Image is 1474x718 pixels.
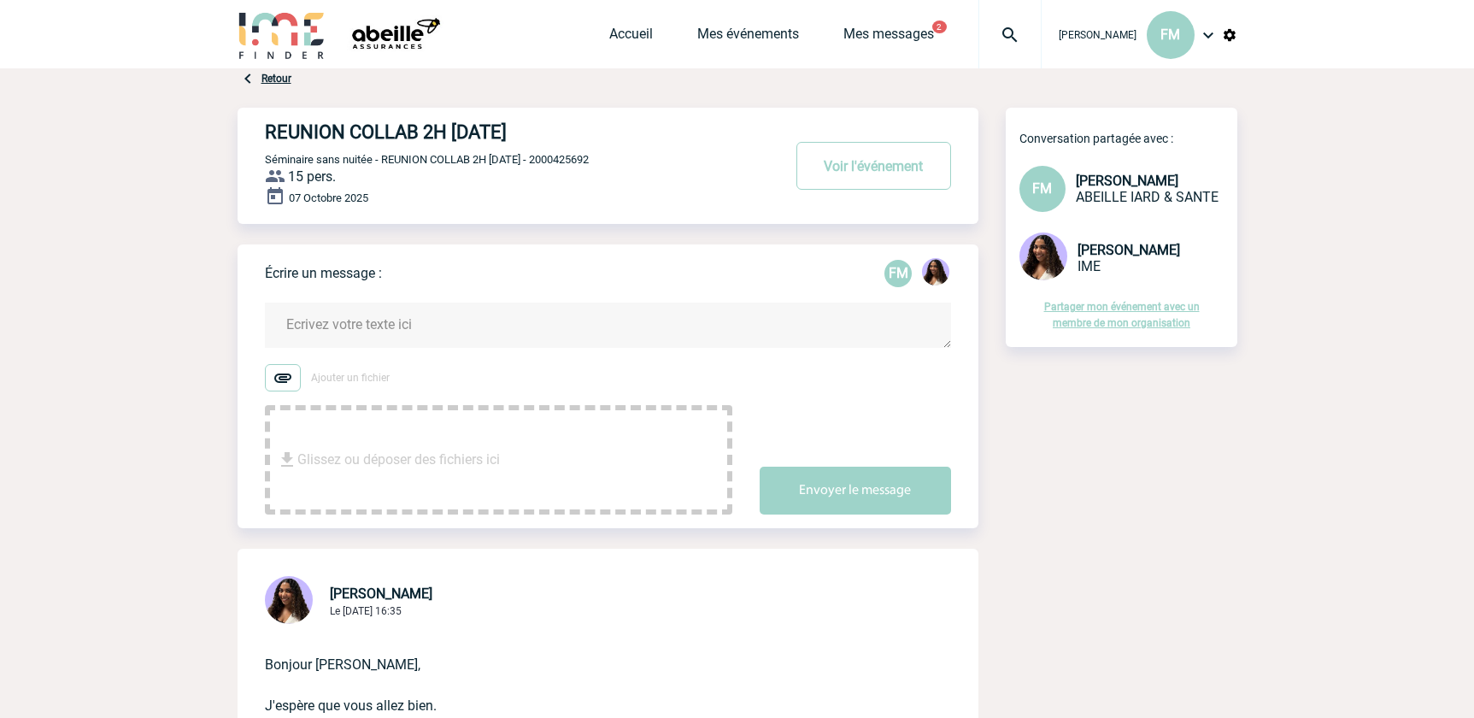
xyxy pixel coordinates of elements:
img: 131234-0.jpg [922,258,949,285]
a: Partager mon événement avec un membre de mon organisation [1044,301,1200,329]
p: Écrire un message : [265,265,382,281]
span: IME [1078,258,1101,274]
button: Envoyer le message [760,467,951,515]
p: Conversation partagée avec : [1019,132,1237,145]
span: FM [1160,26,1180,43]
span: 07 Octobre 2025 [289,191,368,204]
button: Voir l'événement [796,142,951,190]
p: FM [884,260,912,287]
div: Jessica NETO BOGALHO [922,258,949,289]
span: ABEILLE IARD & SANTE [1076,189,1219,205]
img: IME-Finder [238,10,326,59]
span: Séminaire sans nuitée - REUNION COLLAB 2H [DATE] - 2000425692 [265,153,589,166]
span: 15 pers. [288,168,336,185]
span: [PERSON_NAME] [330,586,432,602]
a: Mes messages [843,26,934,50]
span: [PERSON_NAME] [1076,173,1178,189]
img: 131234-0.jpg [265,576,313,624]
img: 131234-0.jpg [1019,232,1067,280]
h4: REUNION COLLAB 2H [DATE] [265,121,731,143]
span: FM [1032,180,1052,197]
img: file_download.svg [277,450,297,470]
div: Florence MATHIEU [884,260,912,287]
button: 2 [932,21,947,33]
span: [PERSON_NAME] [1059,29,1136,41]
a: Accueil [609,26,653,50]
a: Retour [261,73,291,85]
span: Ajouter un fichier [311,372,390,384]
span: Le [DATE] 16:35 [330,605,402,617]
span: Glissez ou déposer des fichiers ici [297,417,500,503]
span: [PERSON_NAME] [1078,242,1180,258]
a: Mes événements [697,26,799,50]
